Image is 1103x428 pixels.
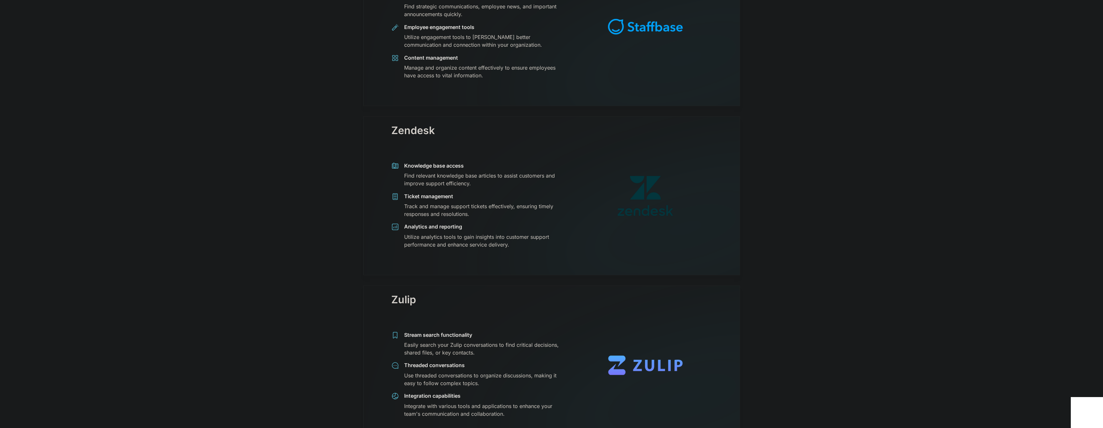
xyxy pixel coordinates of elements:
div: Analytics and reporting [404,223,564,230]
img: logo [573,306,718,423]
div: Use threaded conversations to organize discussions, making it easy to follow complex topics. [404,372,564,387]
div: Utilize analytics tools to gain insights into customer support performance and enhance service de... [404,233,564,248]
div: Integration capabilities [404,392,564,399]
div: Integrate with various tools and applications to enhance your team's communication and collaborat... [404,402,564,418]
div: Find relevant knowledge base articles to assist customers and improve support efficiency. [404,172,564,187]
div: Easily search your Zulip conversations to find critical decisions, shared files, or key contacts. [404,341,564,356]
div: Stream search functionality [404,331,564,338]
div: Find strategic communications, employee news, and important announcements quickly. [404,3,564,18]
div: Knowledge base access [404,162,564,169]
div: Content management [404,54,564,61]
div: Utilize engagement tools to [PERSON_NAME] better communication and connection within your organiz... [404,33,564,49]
img: logo [573,137,718,254]
div: Track and manage support tickets effectively, ensuring timely responses and resolutions. [404,202,564,218]
div: Employee engagement tools [404,24,564,31]
h3: Zendesk [391,124,435,150]
div: Threaded conversations [404,362,564,369]
h3: Zulip [391,294,416,319]
div: Ticket management [404,193,564,200]
div: Manage and organize content effectively to ensure employees have access to vital information. [404,64,564,79]
iframe: Chat Widget [1071,397,1103,428]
